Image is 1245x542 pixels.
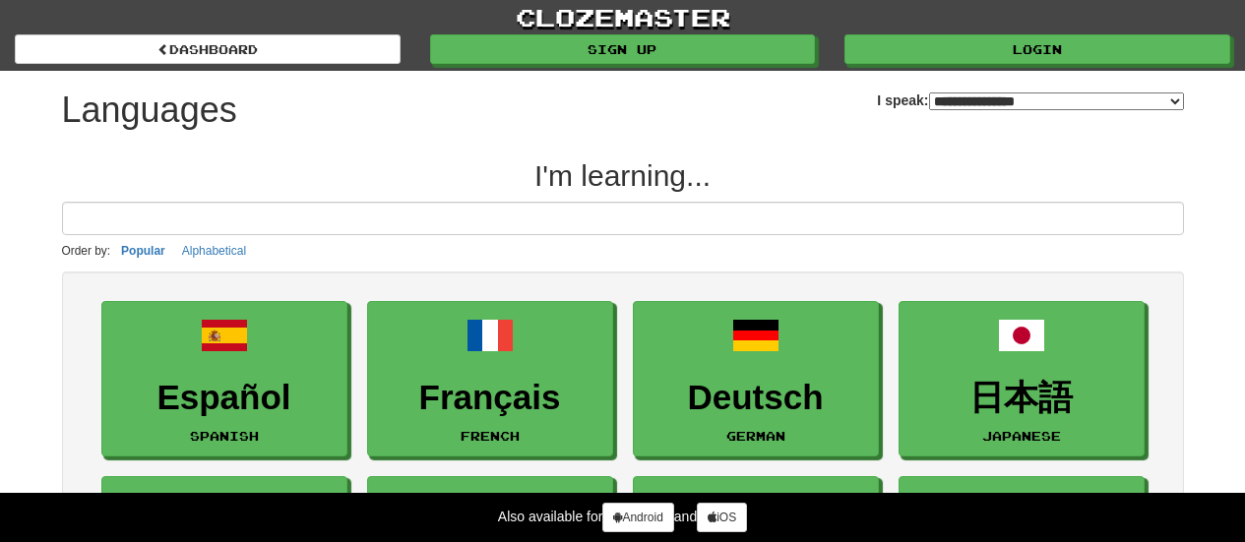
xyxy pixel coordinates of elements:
[367,301,613,457] a: FrançaisFrench
[602,503,673,532] a: Android
[697,503,747,532] a: iOS
[982,429,1061,443] small: Japanese
[899,301,1145,457] a: 日本語Japanese
[461,429,520,443] small: French
[644,379,868,417] h3: Deutsch
[62,90,237,130] h1: Languages
[844,34,1230,64] a: Login
[112,379,337,417] h3: Español
[62,159,1184,192] h2: I'm learning...
[909,379,1134,417] h3: 日本語
[15,34,401,64] a: dashboard
[101,301,347,457] a: EspañolSpanish
[430,34,816,64] a: Sign up
[877,90,1183,110] label: I speak:
[115,240,171,262] button: Popular
[176,240,252,262] button: Alphabetical
[62,244,111,258] small: Order by:
[633,301,879,457] a: DeutschGerman
[378,379,602,417] h3: Français
[190,429,259,443] small: Spanish
[929,92,1184,110] select: I speak:
[726,429,785,443] small: German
